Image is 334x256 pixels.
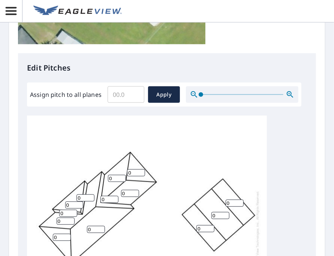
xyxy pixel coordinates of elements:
[29,1,126,21] a: EV Logo
[108,84,144,105] input: 00.0
[154,90,174,99] span: Apply
[27,62,307,74] p: Edit Pitches
[30,90,102,99] label: Assign pitch to all planes
[33,6,122,17] img: EV Logo
[148,86,180,103] button: Apply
